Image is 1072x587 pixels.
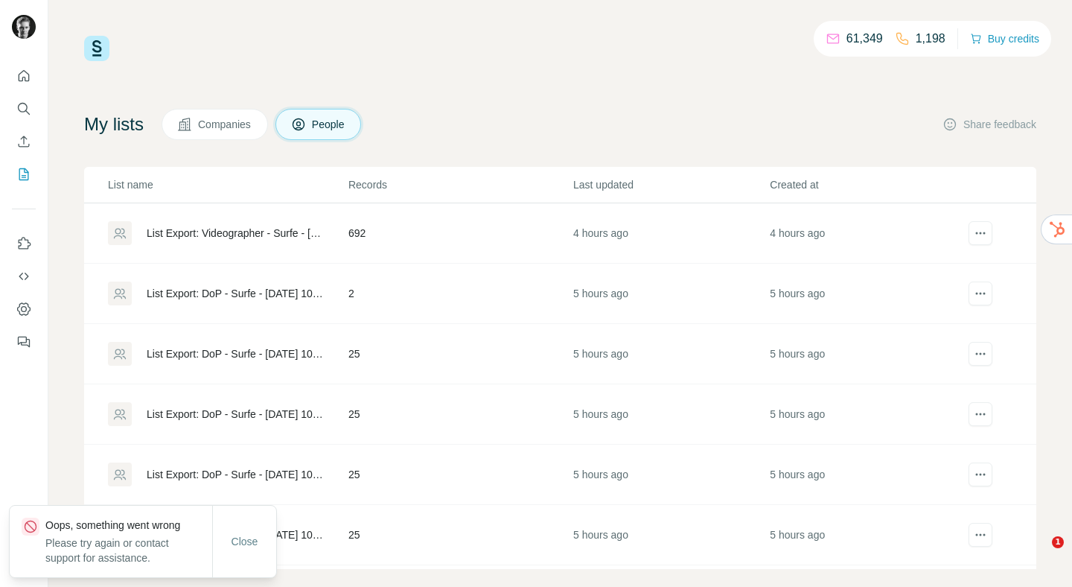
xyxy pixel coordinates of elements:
div: List Export: DoP - Surfe - [DATE] 10:56 [147,467,323,482]
p: Last updated [573,177,768,192]
img: Surfe Logo [84,36,109,61]
p: 61,349 [846,30,883,48]
img: Avatar [12,15,36,39]
td: 5 hours ago [769,264,966,324]
td: 25 [348,505,572,565]
td: 5 hours ago [769,505,966,565]
td: 4 hours ago [769,203,966,264]
p: Records [348,177,572,192]
button: actions [969,342,992,366]
button: actions [969,463,992,486]
div: List Export: DoP - Surfe - [DATE] 10:57 [147,346,323,361]
p: 1,198 [916,30,945,48]
td: 5 hours ago [572,264,769,324]
button: actions [969,282,992,305]
p: List name [108,177,347,192]
td: 5 hours ago [572,324,769,384]
div: List Export: Videographer - Surfe - [DATE] 12:35 [147,226,323,241]
h4: My lists [84,112,144,136]
td: 5 hours ago [769,445,966,505]
td: 25 [348,324,572,384]
button: Dashboard [12,296,36,323]
button: Search [12,95,36,122]
button: My lists [12,161,36,188]
button: Share feedback [942,117,1036,132]
button: Close [221,528,269,555]
p: Oops, something went wrong [45,518,212,533]
span: Companies [198,117,252,132]
td: 25 [348,384,572,445]
td: 5 hours ago [769,324,966,384]
p: Please try again or contact support for assistance. [45,536,212,565]
td: 5 hours ago [572,505,769,565]
td: 692 [348,203,572,264]
button: Quick start [12,63,36,89]
button: Use Surfe API [12,263,36,290]
td: 5 hours ago [769,384,966,445]
td: 2 [348,264,572,324]
div: List Export: DoP - Surfe - [DATE] 10:56 [147,407,323,422]
button: Enrich CSV [12,128,36,155]
td: 5 hours ago [572,445,769,505]
button: Use Surfe on LinkedIn [12,230,36,257]
td: 5 hours ago [572,384,769,445]
iframe: Intercom live chat [1021,536,1057,572]
button: actions [969,402,992,426]
span: Close [232,534,258,549]
td: 25 [348,445,572,505]
td: 4 hours ago [572,203,769,264]
button: Feedback [12,329,36,355]
button: Buy credits [970,28,1039,49]
p: Created at [770,177,965,192]
button: actions [969,523,992,547]
div: List Export: DoP - Surfe - [DATE] 10:58 [147,286,323,301]
span: People [312,117,346,132]
span: 1 [1052,536,1064,548]
button: actions [969,221,992,245]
